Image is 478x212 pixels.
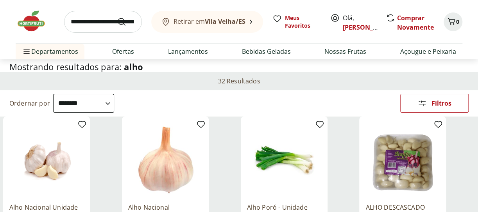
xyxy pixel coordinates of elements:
span: Retirar em [174,18,245,25]
svg: Abrir Filtros [417,99,427,108]
b: Vila Velha/ES [205,17,245,26]
a: Lançamentos [168,47,208,56]
a: [PERSON_NAME] [343,23,394,32]
input: search [64,11,142,33]
button: Menu [22,42,31,61]
span: Filtros [431,100,451,106]
img: Alho Nacional Beneficiado Unidade [128,123,202,197]
span: 0 [456,18,459,25]
img: Hortifruti [16,9,55,33]
a: Bebidas Geladas [242,47,290,56]
img: Alho Poró - Unidade [247,123,321,197]
label: Ordernar por [9,99,50,108]
span: Meus Favoritos [285,14,321,30]
button: Filtros [400,94,469,113]
a: Comprar Novamente [397,14,434,32]
button: Carrinho [444,12,462,31]
h1: Mostrando resultados para: [9,62,469,72]
img: ALHO DESCASCADO RAYKA SELECIONADO 300G [365,123,440,197]
h2: 32 Resultados [218,77,260,85]
button: Retirar emVila Velha/ES [151,11,263,33]
a: Nossas Frutas [324,47,366,56]
a: Meus Favoritos [272,14,321,30]
a: Ofertas [112,47,134,56]
span: Departamentos [22,42,78,61]
a: Açougue e Peixaria [400,47,456,56]
img: Alho Nacional Unidade [9,123,84,197]
span: Olá, [343,13,378,32]
button: Submit Search [117,17,136,26]
span: alho [124,61,143,72]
